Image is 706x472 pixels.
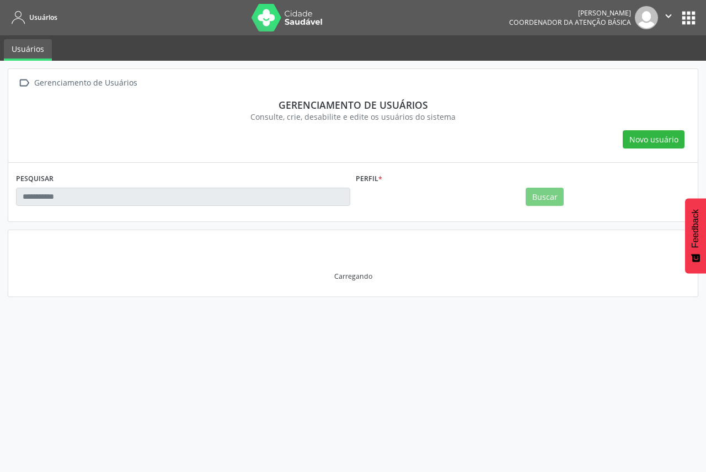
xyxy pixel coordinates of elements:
a: Usuários [8,8,57,26]
i:  [16,75,32,91]
div: Gerenciamento de usuários [24,99,682,111]
img: img [635,6,658,29]
button: apps [679,8,698,28]
div: [PERSON_NAME] [509,8,631,18]
i:  [662,10,675,22]
button: Feedback - Mostrar pesquisa [685,198,706,273]
span: Feedback [691,209,700,248]
a:  Gerenciamento de Usuários [16,75,139,91]
span: Usuários [29,13,57,22]
button: Novo usuário [623,130,684,149]
div: Carregando [334,272,372,281]
label: Perfil [356,171,382,188]
label: PESQUISAR [16,171,54,188]
button:  [658,6,679,29]
span: Coordenador da Atenção Básica [509,18,631,27]
button: Buscar [526,188,564,206]
a: Usuários [4,39,52,61]
div: Consulte, crie, desabilite e edite os usuários do sistema [24,111,682,123]
span: Novo usuário [629,134,678,145]
div: Gerenciamento de Usuários [32,75,139,91]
